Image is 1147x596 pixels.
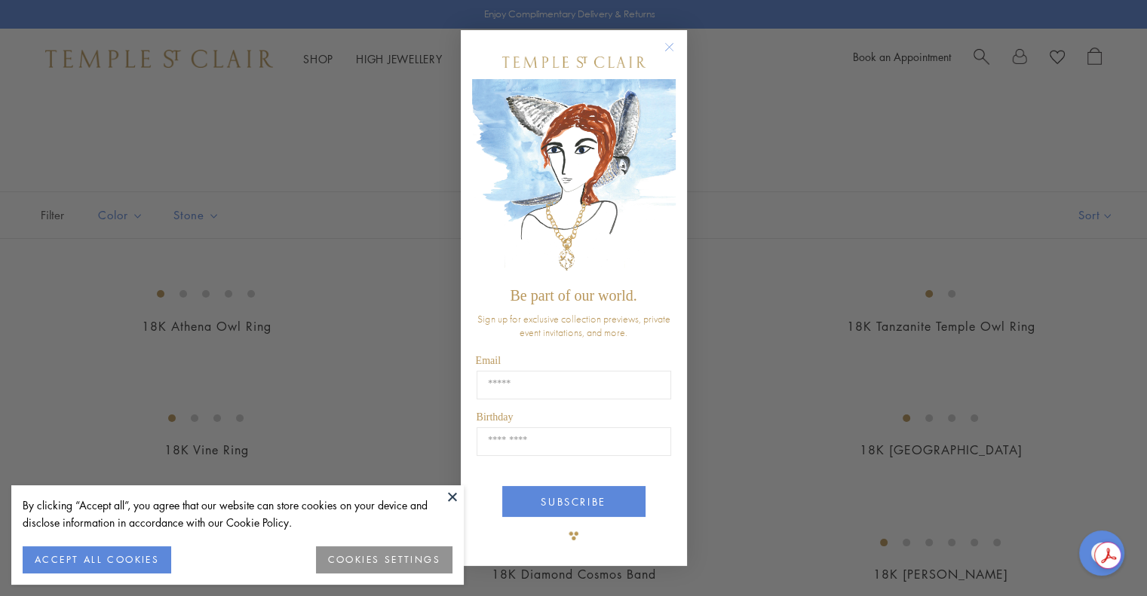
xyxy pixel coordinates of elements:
span: Be part of our world. [510,287,636,304]
img: c4a9eb12-d91a-4d4a-8ee0-386386f4f338.jpeg [472,79,676,280]
img: TSC [559,521,589,551]
button: ACCEPT ALL COOKIES [23,546,171,573]
button: Close dialog [667,45,686,64]
iframe: Gorgias live chat messenger [1072,525,1132,581]
img: Temple St. Clair [502,57,646,68]
span: Email [476,355,501,366]
button: COOKIES SETTINGS [316,546,452,573]
input: Email [477,371,671,399]
button: SUBSCRIBE [502,486,646,517]
span: Birthday [477,411,514,423]
span: Sign up for exclusive collection previews, private event invitations, and more. [477,312,670,339]
div: By clicking “Accept all”, you agree that our website can store cookies on your device and disclos... [23,497,452,531]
